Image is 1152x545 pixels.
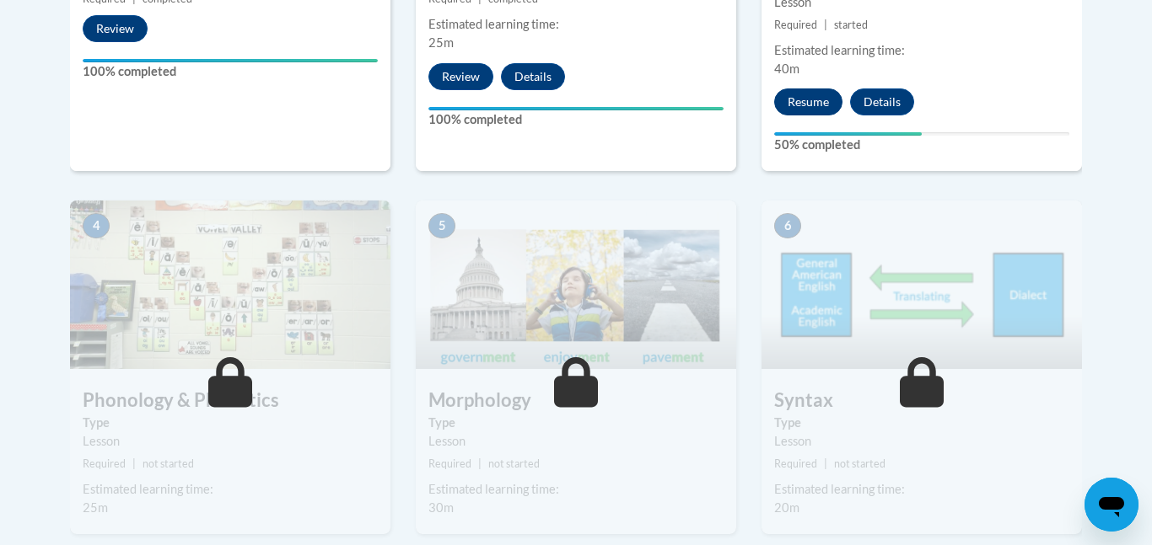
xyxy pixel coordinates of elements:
label: Type [83,414,378,432]
span: 40m [774,61,799,76]
span: 25m [83,500,108,515]
label: Type [428,414,724,432]
span: | [824,19,827,31]
span: | [478,457,482,470]
label: 100% completed [83,62,378,81]
span: 4 [83,213,110,238]
div: Lesson [774,432,1069,451]
span: 20m [774,500,799,515]
h3: Syntax [762,387,1082,414]
button: Review [83,15,148,42]
span: not started [488,457,540,470]
span: | [824,457,827,470]
div: Estimated learning time: [428,15,724,34]
span: Required [428,457,471,470]
label: 50% completed [774,136,1069,154]
span: 6 [774,213,801,238]
span: not started [143,457,194,470]
span: 5 [428,213,455,238]
div: Estimated learning time: [774,480,1069,499]
button: Resume [774,88,842,115]
button: Details [501,63,565,90]
span: Required [774,457,817,470]
span: 30m [428,500,454,515]
button: Details [850,88,914,115]
h3: Phonology & Phonetics [70,387,390,414]
img: Course Image [416,200,736,369]
div: Estimated learning time: [428,480,724,499]
span: started [834,19,868,31]
span: 25m [428,35,454,50]
button: Review [428,63,493,90]
div: Estimated learning time: [774,41,1069,60]
div: Estimated learning time: [83,480,378,499]
img: Course Image [70,200,390,369]
div: Lesson [83,432,378,451]
label: Type [774,414,1069,432]
span: not started [834,457,886,470]
span: Required [774,19,817,31]
span: Required [83,457,126,470]
img: Course Image [762,200,1082,369]
div: Lesson [428,432,724,451]
iframe: Button to launch messaging window [1085,478,1139,532]
div: Your progress [774,132,922,136]
div: Your progress [83,59,378,62]
span: | [132,457,136,470]
div: Your progress [428,107,724,110]
label: 100% completed [428,110,724,129]
h3: Morphology [416,387,736,414]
